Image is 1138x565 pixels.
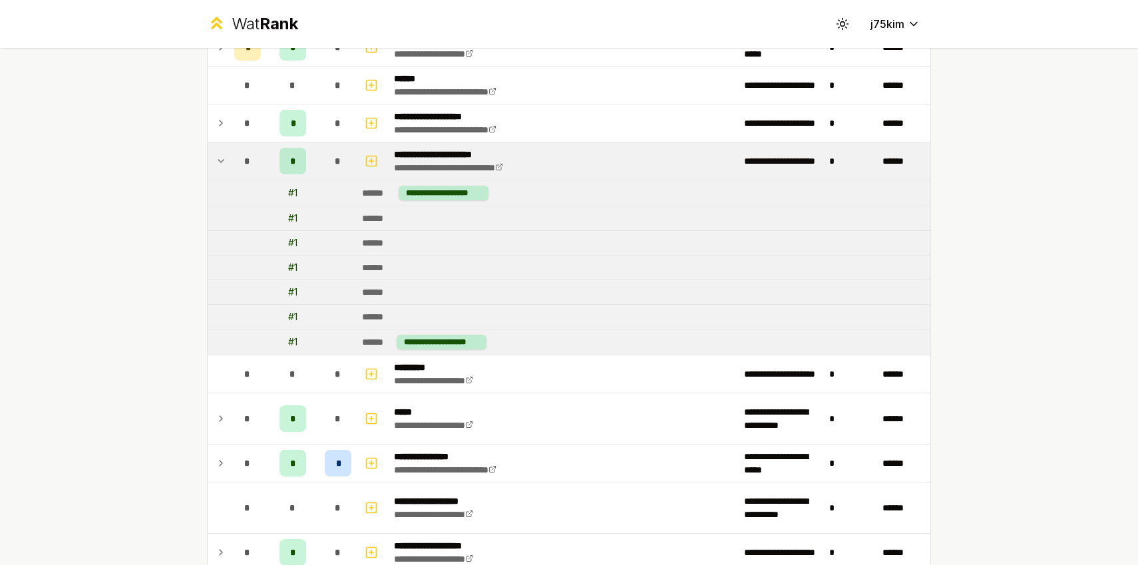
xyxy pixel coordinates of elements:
[288,310,297,323] div: # 1
[260,14,298,33] span: Rank
[288,261,297,274] div: # 1
[232,13,298,35] div: Wat
[288,285,297,299] div: # 1
[870,16,904,32] span: j75kim
[288,212,297,225] div: # 1
[288,335,297,349] div: # 1
[288,186,297,200] div: # 1
[860,12,931,36] button: j75kim
[207,13,298,35] a: WatRank
[288,236,297,250] div: # 1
